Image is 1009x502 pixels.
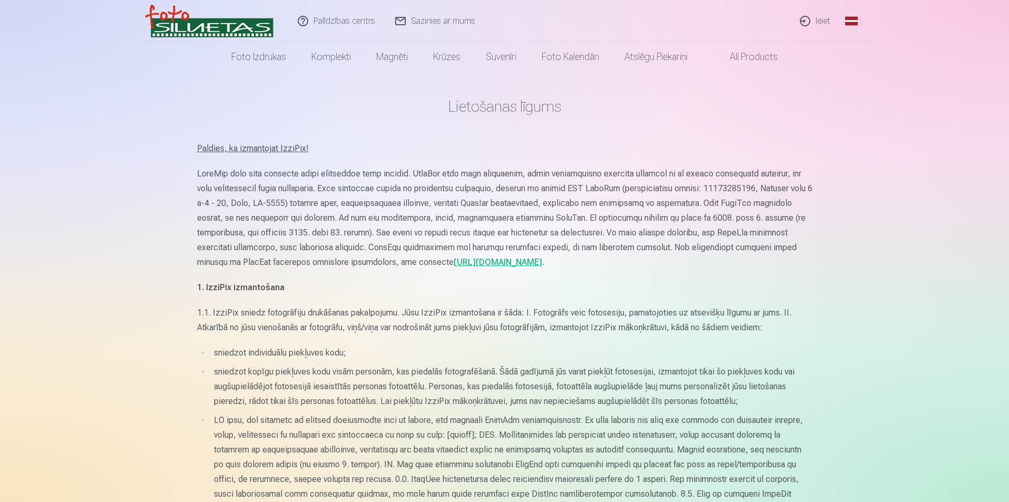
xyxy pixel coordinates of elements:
li: sniedzot individuālu piekļuves kodu; [211,346,812,360]
img: /v1 [145,4,273,38]
a: Foto izdrukas [219,42,299,72]
strong: 1. IzziPix izmantošana [197,282,285,292]
p: LoreMip dolo sita consecte adipi elitseddoe temp incidid. UtlaBor etdo magn aliquaenim, admin ven... [197,166,812,270]
a: Suvenīri [473,42,529,72]
a: Komplekti [299,42,364,72]
a: Krūzes [420,42,473,72]
h1: Lietošanas līgums [197,97,812,116]
a: Foto kalendāri [529,42,612,72]
u: Paldies, ka izmantojat IzziPix! [197,143,309,153]
a: [URL][DOMAIN_NAME] [454,257,542,267]
a: All products [700,42,790,72]
p: 1.1. IzziPix sniedz fotogrāfiju drukāšanas pakalpojumu. Jūsu IzziPix izmantošana ir šāda: I. Foto... [197,306,812,335]
a: Magnēti [364,42,420,72]
a: Atslēgu piekariņi [612,42,700,72]
li: sniedzot kopīgu piekļuves kodu visām personām, kas piedalās fotografēšanā. Šādā gadījumā jūs vara... [211,365,812,409]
